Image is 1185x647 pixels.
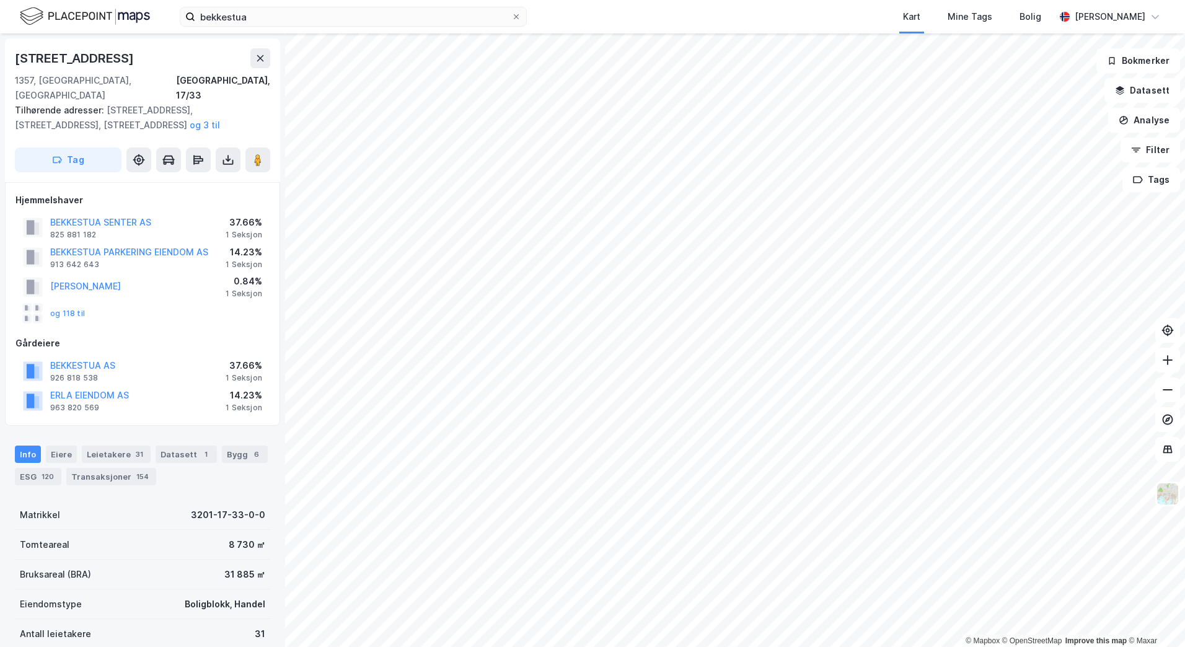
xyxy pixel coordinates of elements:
img: logo.f888ab2527a4732fd821a326f86c7f29.svg [20,6,150,27]
div: Bolig [1020,9,1041,24]
div: 1357, [GEOGRAPHIC_DATA], [GEOGRAPHIC_DATA] [15,73,176,103]
span: Tilhørende adresser: [15,105,107,115]
input: Søk på adresse, matrikkel, gårdeiere, leietakere eller personer [195,7,511,26]
div: [STREET_ADDRESS], [STREET_ADDRESS], [STREET_ADDRESS] [15,103,260,133]
div: Eiendomstype [20,597,82,612]
div: Eiere [46,446,77,463]
div: Mine Tags [948,9,992,24]
div: 913 642 643 [50,260,99,270]
button: Tag [15,147,121,172]
div: Boligblokk, Handel [185,597,265,612]
div: 1 Seksjon [226,260,262,270]
div: Transaksjoner [66,468,156,485]
div: 14.23% [226,245,262,260]
button: Bokmerker [1096,48,1180,73]
div: 963 820 569 [50,403,99,413]
div: 31 [255,627,265,641]
button: Filter [1121,138,1180,162]
div: 1 Seksjon [226,289,262,299]
div: Hjemmelshaver [15,193,270,208]
div: 37.66% [226,215,262,230]
div: Bygg [222,446,268,463]
div: Tomteareal [20,537,69,552]
div: Datasett [156,446,217,463]
div: 6 [250,448,263,460]
button: Tags [1122,167,1180,192]
a: Improve this map [1065,636,1127,645]
div: 1 [200,448,212,460]
div: Bruksareal (BRA) [20,567,91,582]
div: Antall leietakere [20,627,91,641]
div: 3201-17-33-0-0 [191,508,265,522]
button: Analyse [1108,108,1180,133]
div: Leietakere [82,446,151,463]
iframe: Chat Widget [1123,588,1185,647]
div: [STREET_ADDRESS] [15,48,136,68]
div: 1 Seksjon [226,230,262,240]
div: Matrikkel [20,508,60,522]
div: Kontrollprogram for chat [1123,588,1185,647]
a: OpenStreetMap [1002,636,1062,645]
div: ESG [15,468,61,485]
div: 926 818 538 [50,373,98,383]
div: 825 881 182 [50,230,96,240]
div: [GEOGRAPHIC_DATA], 17/33 [176,73,270,103]
div: 37.66% [226,358,262,373]
div: [PERSON_NAME] [1075,9,1145,24]
div: 1 Seksjon [226,403,262,413]
div: 14.23% [226,388,262,403]
div: Kart [903,9,920,24]
button: Datasett [1104,78,1180,103]
div: 154 [134,470,151,483]
div: 31 [133,448,146,460]
div: Info [15,446,41,463]
a: Mapbox [966,636,1000,645]
div: 1 Seksjon [226,373,262,383]
div: Gårdeiere [15,336,270,351]
div: 31 885 ㎡ [224,567,265,582]
img: Z [1156,482,1179,506]
div: 120 [39,470,56,483]
div: 0.84% [226,274,262,289]
div: 8 730 ㎡ [229,537,265,552]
